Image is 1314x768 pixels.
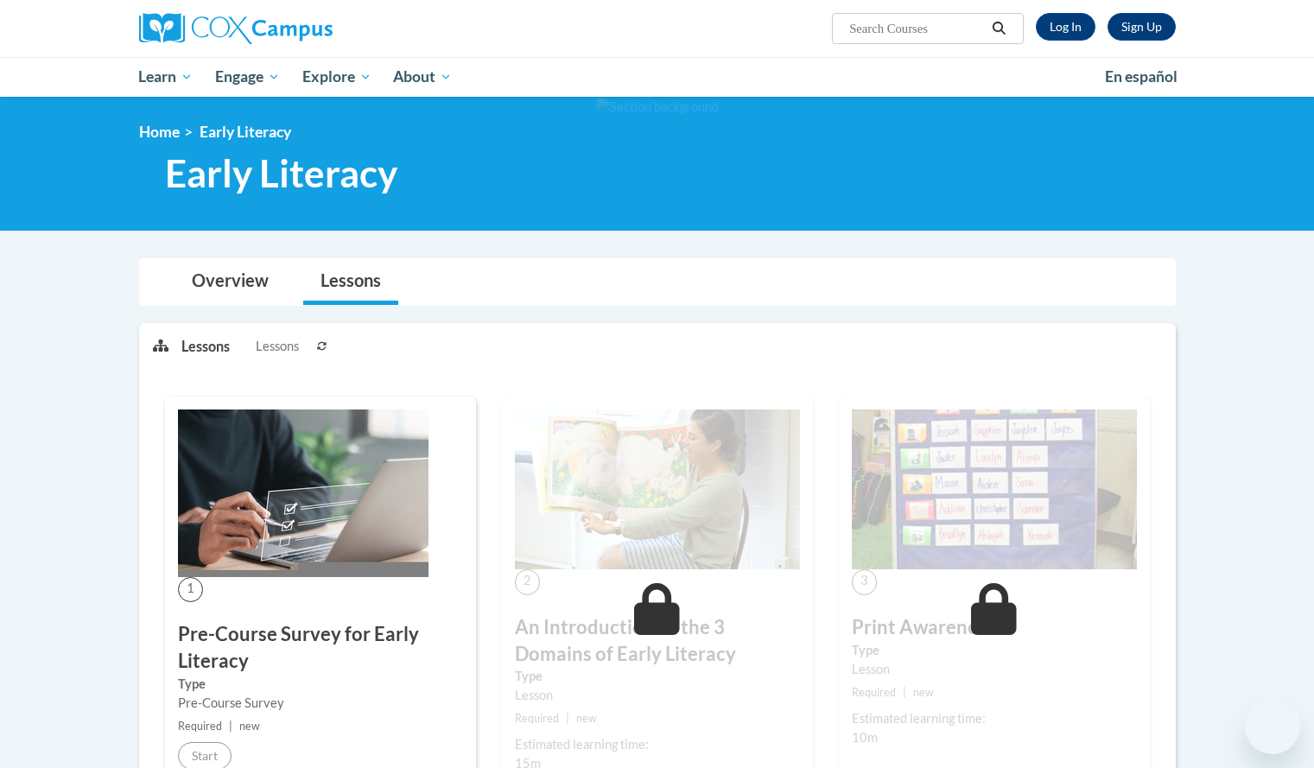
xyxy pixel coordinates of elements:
span: 10m [852,730,878,745]
label: Type [178,675,463,694]
a: Overview [175,259,286,305]
a: Register [1108,13,1176,41]
input: Search Courses [847,18,986,39]
h3: Print Awareness [852,614,1137,641]
span: Engage [215,67,280,87]
span: | [566,712,569,725]
span: Early Literacy [165,150,397,196]
h3: Pre-Course Survey for Early Literacy [178,621,463,675]
span: Lessons [256,337,299,356]
img: Course Image [178,409,428,577]
img: Course Image [515,409,800,570]
span: Required [852,686,896,699]
a: Explore [291,57,383,97]
a: About [382,57,463,97]
label: Type [852,641,1137,660]
img: Course Image [852,409,1137,570]
span: | [229,720,232,733]
div: Pre-Course Survey [178,694,463,713]
iframe: Button to launch messaging window [1245,699,1300,754]
span: new [576,712,597,725]
p: Lessons [181,337,230,356]
label: Type [515,667,800,686]
a: En español [1094,59,1189,95]
h3: An Introduction to the 3 Domains of Early Literacy [515,614,800,668]
span: Required [515,712,559,725]
span: Explore [302,67,371,87]
span: Learn [138,67,193,87]
span: About [393,67,452,87]
img: Cox Campus [139,13,333,44]
a: Home [139,123,180,141]
span: 1 [178,577,203,602]
span: new [239,720,260,733]
span: | [903,686,906,699]
a: Lessons [303,259,398,305]
span: 3 [852,569,877,594]
a: Engage [204,57,291,97]
a: Log In [1036,13,1095,41]
a: Learn [128,57,205,97]
a: Cox Campus [139,13,467,44]
span: 2 [515,569,540,594]
span: new [913,686,934,699]
span: Required [178,720,222,733]
div: Lesson [515,686,800,705]
button: Search [986,18,1012,39]
span: Early Literacy [200,123,291,141]
div: Main menu [113,57,1202,97]
div: Estimated learning time: [515,735,800,754]
div: Estimated learning time: [852,709,1137,728]
span: En español [1105,67,1178,86]
div: Lesson [852,660,1137,679]
img: Section background [596,98,719,117]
